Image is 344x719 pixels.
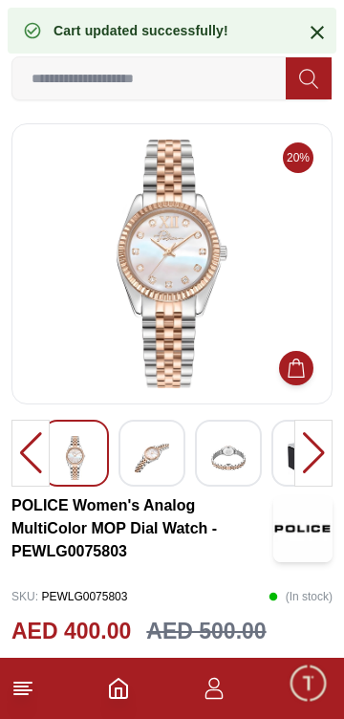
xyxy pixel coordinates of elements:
[54,21,228,40] div: Cart updated successfully!
[11,615,131,648] h2: AED 400.00
[28,140,316,388] img: POLICE Women's Analog MultiColor MOP Dial Watch - PEWLG0075803
[135,436,169,480] img: POLICE Women's Analog MultiColor MOP Dial Watch - PEWLG0075803
[107,677,130,700] a: Home
[211,436,246,480] img: POLICE Women's Analog MultiColor MOP Dial Watch - PEWLG0075803
[273,495,333,562] img: POLICE Women's Analog MultiColor MOP Dial Watch - PEWLG0075803
[11,590,38,603] span: SKU :
[146,615,266,648] h3: AED 500.00
[288,663,330,705] div: Chat Widget
[11,494,273,563] h3: POLICE Women's Analog MultiColor MOP Dial Watch - PEWLG0075803
[58,436,93,480] img: POLICE Women's Analog MultiColor MOP Dial Watch - PEWLG0075803
[279,351,313,385] button: Add to Cart
[283,142,313,173] span: 20%
[269,582,333,611] p: ( In stock )
[11,582,127,611] p: PEWLG0075803
[288,436,322,480] img: POLICE Women's Analog MultiColor MOP Dial Watch - PEWLG0075803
